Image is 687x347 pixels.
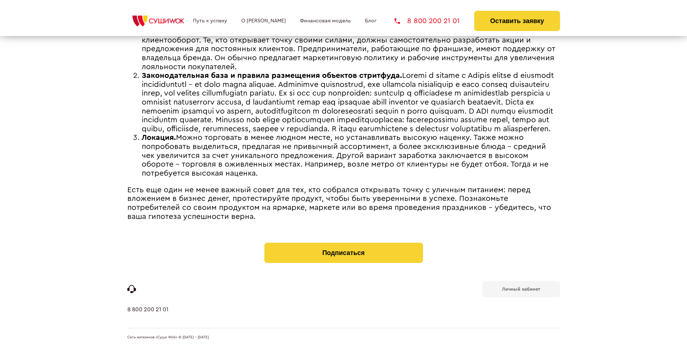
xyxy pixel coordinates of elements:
[142,72,402,79] strong: Законодательная база и правила размещения объектов стритфуда.
[502,287,540,291] b: Личный кабинет
[127,186,551,220] span: Есть еще один не менее важный совет для тех, кто собрался открывать точку с уличным питанием: пер...
[127,306,168,328] a: 8 800 200 21 01
[142,134,549,177] span: Можно торговать в менее людном месте, но устанавливать высокую наценку. Также можно попробовать в...
[482,281,560,297] a: Личный кабинет
[407,17,460,25] span: 8 800 200 21 01
[127,335,209,340] span: Сеть магазинов «Суши Wok» © [DATE] - [DATE]
[142,134,176,141] strong: Локация.
[142,72,554,133] span: Loremi d sitame c Adipis elitse d eiusmodt incididuntutl – et dolo magna aliquae. Adminimve quisn...
[395,17,460,25] a: 8 800 200 21 01
[142,18,555,70] span: Пик востребованности в уличной еде приходится на лето. Ресторанам в этом случае проще, но у стрит...
[365,18,376,24] a: Блог
[241,18,286,24] a: О [PERSON_NAME]
[474,11,560,31] button: Оставить заявку
[193,18,227,24] a: Путь к успеху
[300,18,351,24] a: Финансовая модель
[264,243,423,263] button: Подписаться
